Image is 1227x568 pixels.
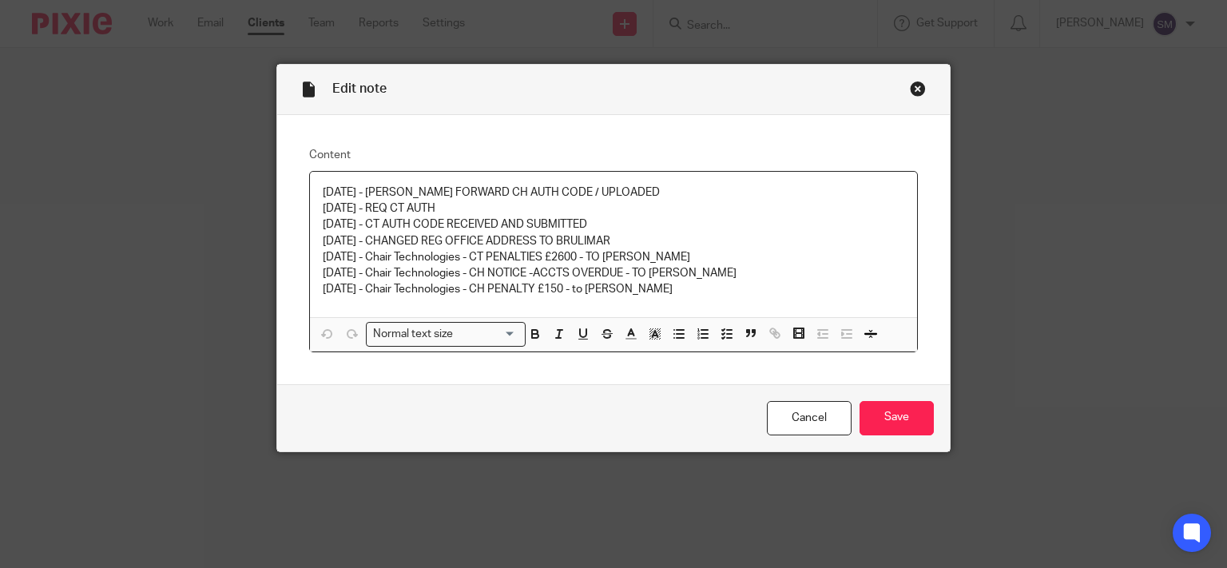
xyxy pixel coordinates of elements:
span: Normal text size [370,326,457,343]
label: Content [309,147,919,163]
input: Search for option [459,326,516,343]
div: Search for option [366,322,526,347]
a: Cancel [767,401,852,435]
p: [DATE] - REQ CT AUTH [323,201,905,216]
p: [DATE] - Chair Technologies - CH NOTICE -ACCTS OVERDUE - TO [PERSON_NAME] [323,265,905,281]
p: [DATE] - [PERSON_NAME] FORWARD CH AUTH CODE / UPLOADED [323,185,905,201]
p: [DATE] - Chair Technologies - CT PENALTIES £2600 - TO [PERSON_NAME] [323,249,905,265]
span: Edit note [332,82,387,95]
input: Save [860,401,934,435]
p: [DATE] - CHANGED REG OFFICE ADDRESS TO BRULIMAR [323,233,905,249]
p: [DATE] - CT AUTH CODE RECEIVED AND SUBMITTED [323,216,905,232]
p: [DATE] - Chair Technologies - CH PENALTY £150 - to [PERSON_NAME] [323,281,905,297]
div: Close this dialog window [910,81,926,97]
